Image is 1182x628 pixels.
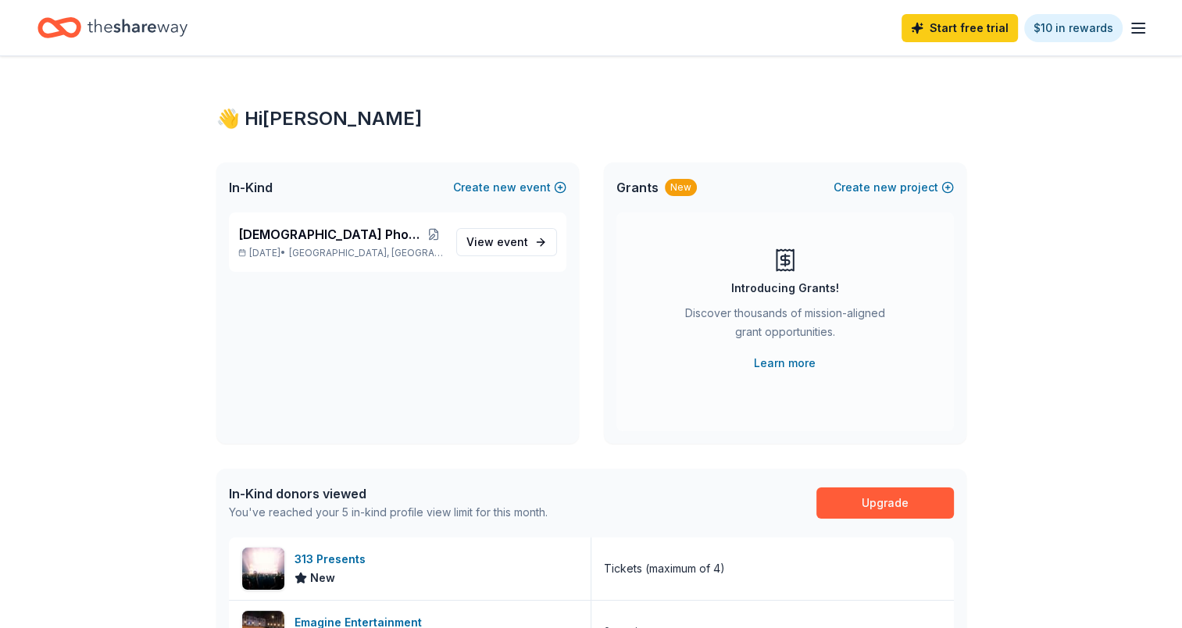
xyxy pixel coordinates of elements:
span: [GEOGRAPHIC_DATA], [GEOGRAPHIC_DATA] [289,247,443,259]
a: Learn more [754,354,816,373]
a: Home [37,9,187,46]
span: [DEMOGRAPHIC_DATA] Phoenix [MEDICAL_DATA] [238,225,425,244]
div: 313 Presents [295,550,372,569]
div: Introducing Grants! [731,279,839,298]
button: Createnewproject [834,178,954,197]
span: new [873,178,897,197]
span: In-Kind [229,178,273,197]
p: [DATE] • [238,247,444,259]
div: Tickets (maximum of 4) [604,559,725,578]
div: 👋 Hi [PERSON_NAME] [216,106,966,131]
span: View [466,233,528,252]
span: new [493,178,516,197]
div: In-Kind donors viewed [229,484,548,503]
span: New [310,569,335,587]
a: View event [456,228,557,256]
div: Discover thousands of mission-aligned grant opportunities. [679,304,891,348]
a: Upgrade [816,487,954,519]
a: Start free trial [902,14,1018,42]
a: $10 in rewards [1024,14,1123,42]
img: Image for 313 Presents [242,548,284,590]
div: You've reached your 5 in-kind profile view limit for this month. [229,503,548,522]
button: Createnewevent [453,178,566,197]
span: event [497,235,528,248]
div: New [665,179,697,196]
span: Grants [616,178,659,197]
